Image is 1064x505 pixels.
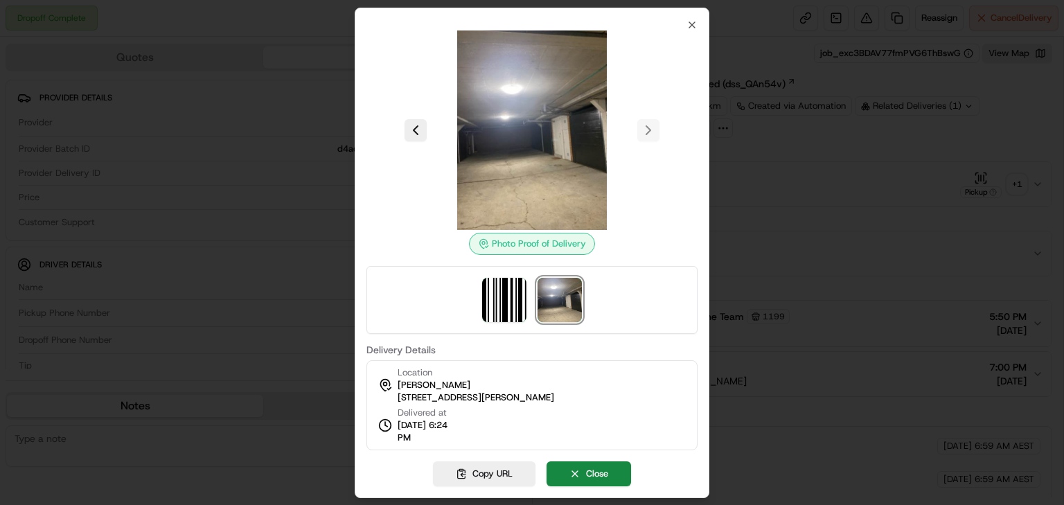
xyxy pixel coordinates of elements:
span: Location [398,366,432,379]
span: [STREET_ADDRESS][PERSON_NAME] [398,391,554,404]
span: Delivered at [398,407,461,419]
button: Close [547,461,631,486]
img: photo_proof_of_delivery image [432,30,632,230]
img: photo_proof_of_delivery image [538,278,582,322]
div: Photo Proof of Delivery [469,233,595,255]
span: [DATE] 6:24 PM [398,419,461,444]
label: Delivery Details [366,345,698,355]
img: barcode_scan_on_pickup image [482,278,526,322]
span: [PERSON_NAME] [398,379,470,391]
button: Copy URL [433,461,535,486]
